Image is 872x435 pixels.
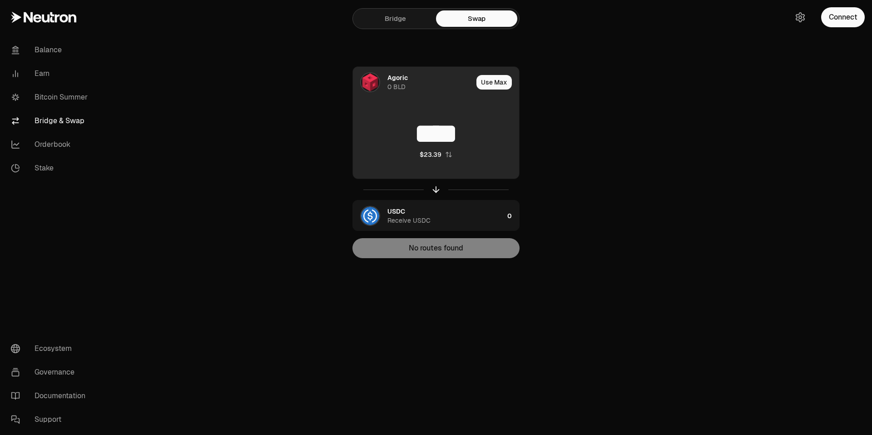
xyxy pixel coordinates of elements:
[476,75,512,90] button: Use Max
[387,73,408,82] div: Agoric
[4,62,98,85] a: Earn
[353,200,519,231] button: USDC LogoUSDCReceive USDC0
[420,150,452,159] button: $23.39
[436,10,517,27] a: Swap
[4,109,98,133] a: Bridge & Swap
[4,384,98,408] a: Documentation
[361,207,379,225] img: USDC Logo
[4,156,98,180] a: Stake
[353,200,504,231] div: USDC LogoUSDCReceive USDC
[507,200,519,231] div: 0
[353,67,473,98] div: BLD LogoAgoric0 BLD
[355,10,436,27] a: Bridge
[387,207,405,216] div: USDC
[387,216,431,225] div: Receive USDC
[4,337,98,360] a: Ecosystem
[4,360,98,384] a: Governance
[4,38,98,62] a: Balance
[361,73,379,91] img: BLD Logo
[4,408,98,431] a: Support
[4,133,98,156] a: Orderbook
[420,150,441,159] div: $23.39
[4,85,98,109] a: Bitcoin Summer
[821,7,865,27] button: Connect
[387,82,406,91] div: 0 BLD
